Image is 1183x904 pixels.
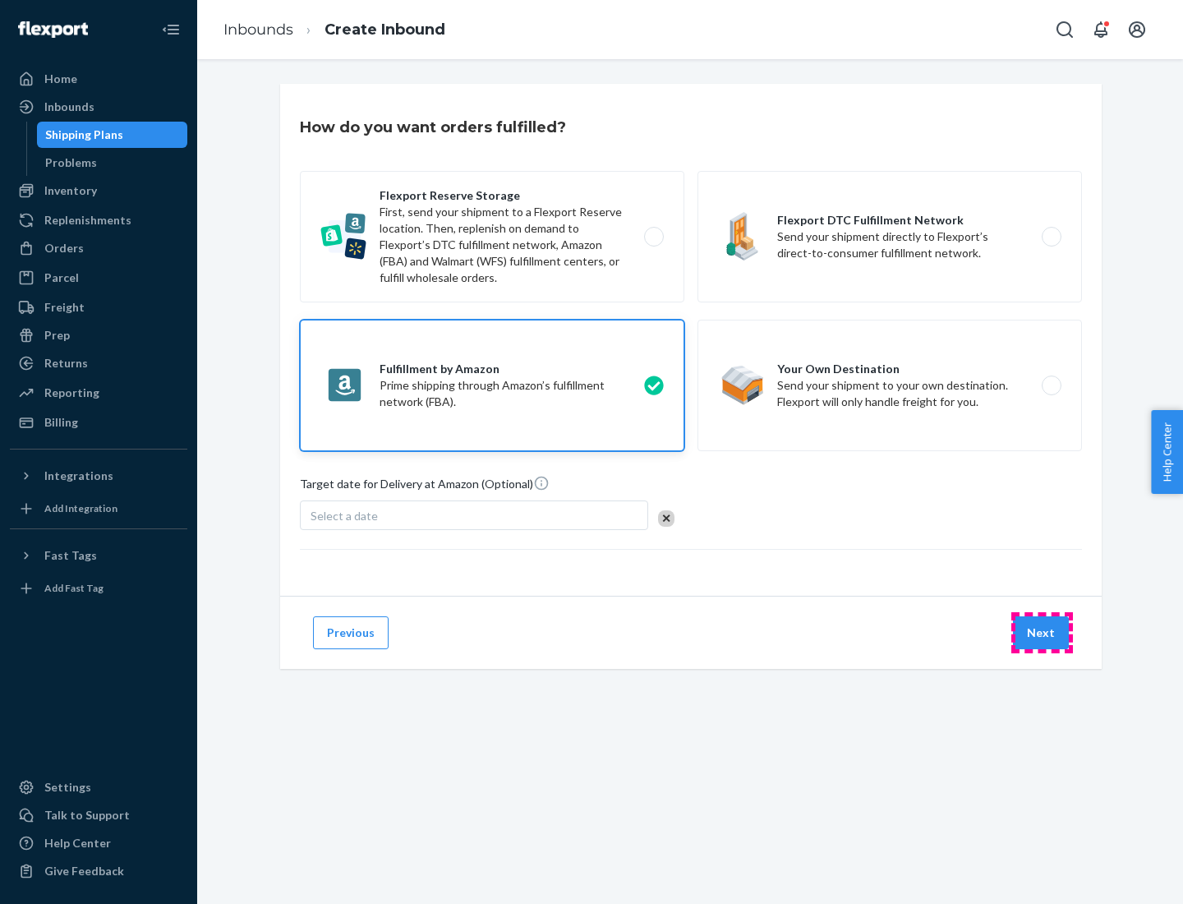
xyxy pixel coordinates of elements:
[10,463,187,489] button: Integrations
[37,122,188,148] a: Shipping Plans
[10,350,187,376] a: Returns
[325,21,445,39] a: Create Inbound
[313,616,389,649] button: Previous
[44,99,94,115] div: Inbounds
[44,385,99,401] div: Reporting
[1084,13,1117,46] button: Open notifications
[44,807,130,823] div: Talk to Support
[10,830,187,856] a: Help Center
[10,178,187,204] a: Inventory
[44,501,117,515] div: Add Integration
[10,66,187,92] a: Home
[44,212,131,228] div: Replenishments
[18,21,88,38] img: Flexport logo
[45,127,123,143] div: Shipping Plans
[44,355,88,371] div: Returns
[37,150,188,176] a: Problems
[10,265,187,291] a: Parcel
[44,182,97,199] div: Inventory
[10,802,187,828] a: Talk to Support
[10,774,187,800] a: Settings
[10,294,187,321] a: Freight
[1121,13,1153,46] button: Open account menu
[44,270,79,286] div: Parcel
[44,581,104,595] div: Add Fast Tag
[10,496,187,522] a: Add Integration
[44,835,111,851] div: Help Center
[10,322,187,348] a: Prep
[223,21,293,39] a: Inbounds
[311,509,378,523] span: Select a date
[44,299,85,316] div: Freight
[210,6,458,54] ol: breadcrumbs
[10,409,187,436] a: Billing
[10,575,187,602] a: Add Fast Tag
[1048,13,1081,46] button: Open Search Box
[10,858,187,884] button: Give Feedback
[44,240,84,256] div: Orders
[10,380,187,406] a: Reporting
[10,94,187,120] a: Inbounds
[44,547,97,564] div: Fast Tags
[10,235,187,261] a: Orders
[44,468,113,484] div: Integrations
[44,71,77,87] div: Home
[44,779,91,796] div: Settings
[10,207,187,233] a: Replenishments
[154,13,187,46] button: Close Navigation
[10,542,187,569] button: Fast Tags
[1013,616,1069,649] button: Next
[300,475,550,499] span: Target date for Delivery at Amazon (Optional)
[1151,410,1183,494] button: Help Center
[44,863,124,879] div: Give Feedback
[300,117,566,138] h3: How do you want orders fulfilled?
[44,327,70,344] div: Prep
[44,414,78,431] div: Billing
[45,155,97,171] div: Problems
